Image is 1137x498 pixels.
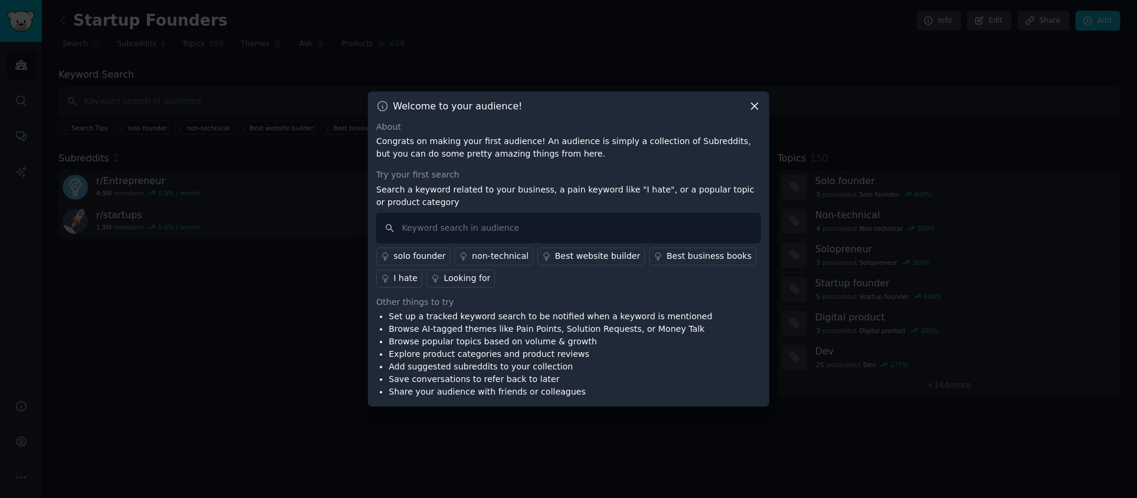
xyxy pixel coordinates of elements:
a: I hate [376,270,422,288]
div: Best website builder [555,250,640,262]
div: Other things to try [376,296,761,308]
a: Best business books [649,248,756,265]
div: Looking for [444,272,490,285]
li: Browse popular topics based on volume & growth [389,335,712,348]
a: solo founder [376,248,450,265]
a: Looking for [426,270,495,288]
li: Browse AI-tagged themes like Pain Points, Solution Requests, or Money Talk [389,323,712,335]
div: I hate [394,272,417,285]
h3: Welcome to your audience! [393,100,523,112]
p: Search a keyword related to your business, a pain keyword like "I hate", or a popular topic or pr... [376,184,761,209]
a: Best website builder [537,248,645,265]
a: non-technical [454,248,533,265]
div: non-technical [472,250,528,262]
li: Add suggested subreddits to your collection [389,360,712,373]
div: Best business books [666,250,751,262]
input: Keyword search in audience [376,213,761,243]
div: solo founder [394,250,445,262]
li: Share your audience with friends or colleagues [389,386,712,398]
li: Explore product categories and product reviews [389,348,712,360]
p: Congrats on making your first audience! An audience is simply a collection of Subreddits, but you... [376,135,761,160]
li: Set up a tracked keyword search to be notified when a keyword is mentioned [389,310,712,323]
div: About [376,121,761,133]
div: Try your first search [376,169,761,181]
li: Save conversations to refer back to later [389,373,712,386]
